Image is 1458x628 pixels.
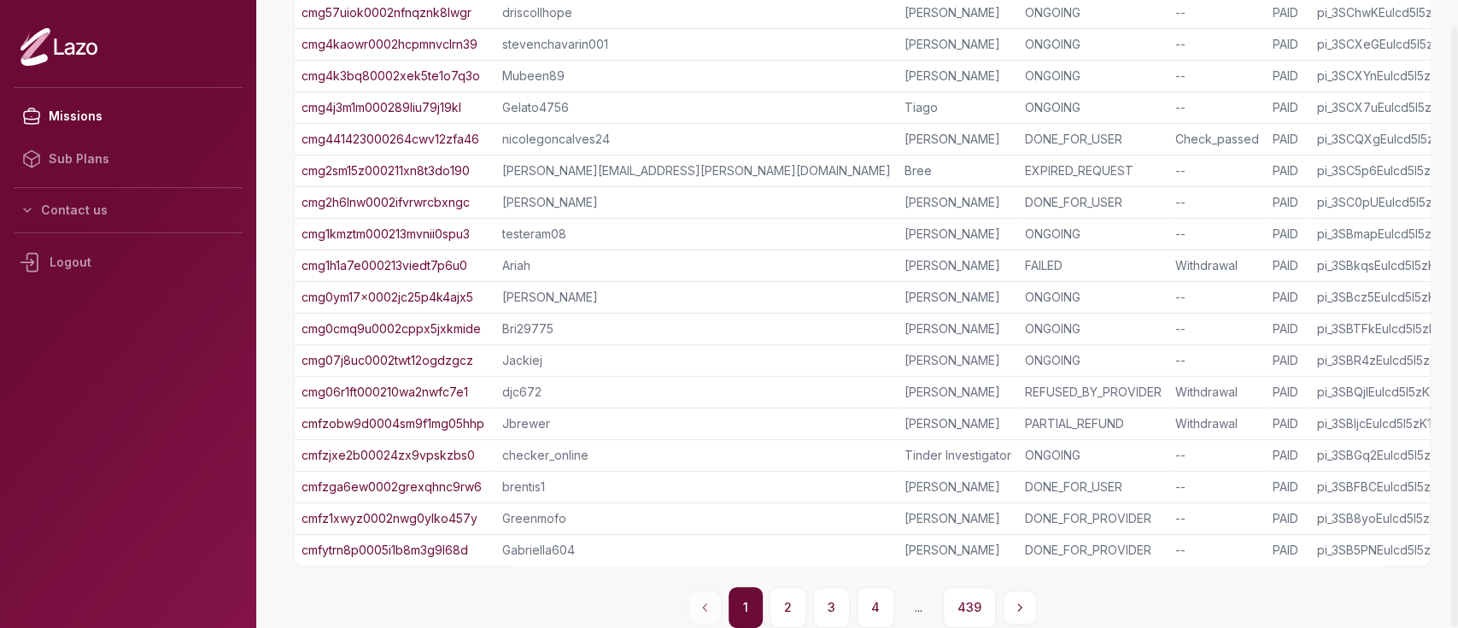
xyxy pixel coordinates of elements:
div: PAID [1273,4,1303,21]
div: brentis1 [502,478,891,496]
div: ONGOING [1025,36,1162,53]
div: [PERSON_NAME] [905,384,1011,401]
div: Logout [14,240,243,285]
a: cmg4j3m1m000289liu79j19kl [302,99,461,116]
div: Jackiej [502,352,891,369]
div: ONGOING [1025,67,1162,85]
div: -- [1175,36,1259,53]
div: Gabriella604 [502,542,891,559]
div: PAID [1273,352,1303,369]
div: Gelato4756 [502,99,891,116]
div: Bree [905,162,1011,179]
div: PAID [1273,162,1303,179]
div: Bri29775 [502,320,891,337]
a: Missions [14,95,243,138]
div: [PERSON_NAME] [905,257,1011,274]
div: [PERSON_NAME] [905,478,1011,496]
div: [PERSON_NAME] [905,67,1011,85]
div: Mubeen89 [502,67,891,85]
div: -- [1175,226,1259,243]
div: PAID [1273,67,1303,85]
div: PAID [1273,510,1303,527]
div: nicolegoncalves24 [502,131,891,148]
div: PAID [1273,415,1303,432]
div: -- [1175,67,1259,85]
div: REFUSED_BY_PROVIDER [1025,384,1162,401]
div: testeram08 [502,226,891,243]
div: [PERSON_NAME] [905,4,1011,21]
div: -- [1175,352,1259,369]
div: Ariah [502,257,891,274]
div: PAID [1273,36,1303,53]
div: DONE_FOR_PROVIDER [1025,542,1162,559]
a: cmg07j8uc0002twt12ogdzgcz [302,352,473,369]
div: [PERSON_NAME] [905,320,1011,337]
div: ONGOING [1025,447,1162,464]
a: cmg57uiok0002nfnqznk8lwgr [302,4,471,21]
div: ONGOING [1025,289,1162,306]
button: Contact us [14,195,243,226]
div: -- [1175,4,1259,21]
button: Next page [1003,590,1037,625]
a: cmg0cmq9u0002cppx5jxkmide [302,320,481,337]
button: 439 [943,587,996,628]
div: [PERSON_NAME] [905,131,1011,148]
button: 2 [770,587,806,628]
a: cmg06r1ft000210wa2nwfc7e1 [302,384,468,401]
div: -- [1175,289,1259,306]
div: [PERSON_NAME] [502,194,891,211]
div: [PERSON_NAME] [905,510,1011,527]
div: Check_passed [1175,131,1259,148]
div: -- [1175,320,1259,337]
a: cmfzjxe2b00024zx9vpskzbs0 [302,447,475,464]
a: cmg1kmztm000213mvnii0spu3 [302,226,470,243]
div: DONE_FOR_USER [1025,478,1162,496]
div: PAID [1273,99,1303,116]
div: PAID [1273,131,1303,148]
div: [PERSON_NAME] [905,194,1011,211]
div: ONGOING [1025,320,1162,337]
button: 3 [813,587,850,628]
div: -- [1175,542,1259,559]
div: -- [1175,162,1259,179]
a: cmg2h6lnw0002ifvrwrcbxngc [302,194,470,211]
div: [PERSON_NAME] [905,542,1011,559]
div: ONGOING [1025,226,1162,243]
div: PAID [1273,320,1303,337]
a: cmfzga6ew0002grexqhnc9rw6 [302,478,482,496]
a: cmfytrn8p0005i1b8m3g9l68d [302,542,468,559]
div: PAID [1273,257,1303,274]
a: cmg441423000264cwv12zfa46 [302,131,479,148]
a: cmg2sm15z000211xn8t3do190 [302,162,470,179]
div: -- [1175,478,1259,496]
div: PAID [1273,384,1303,401]
div: [PERSON_NAME] [905,415,1011,432]
div: Withdrawal [1175,384,1259,401]
div: Withdrawal [1175,415,1259,432]
div: [PERSON_NAME] [905,352,1011,369]
div: -- [1175,510,1259,527]
div: Greenmofo [502,510,891,527]
a: cmfzobw9d0004sm9f1mg05hhp [302,415,484,432]
div: djc672 [502,384,891,401]
a: cmg1h1a7e000213viedt7p6u0 [302,257,467,274]
div: PAID [1273,226,1303,243]
div: Tinder Investigator [905,447,1011,464]
div: FAILED [1025,257,1162,274]
button: 4 [857,587,894,628]
div: -- [1175,99,1259,116]
div: EXPIRED_REQUEST [1025,162,1162,179]
div: [PERSON_NAME] [905,36,1011,53]
div: [PERSON_NAME][EMAIL_ADDRESS][PERSON_NAME][DOMAIN_NAME] [502,162,891,179]
div: [PERSON_NAME] [502,289,891,306]
a: cmg0ym17x0002jc25p4k4ajx5 [302,289,473,306]
a: cmfz1xwyz0002nwg0ylko457y [302,510,477,527]
div: stevenchavarin001 [502,36,891,53]
div: Withdrawal [1175,257,1259,274]
div: ONGOING [1025,352,1162,369]
div: [PERSON_NAME] [905,289,1011,306]
div: ONGOING [1025,4,1162,21]
div: Tiago [905,99,1011,116]
div: PAID [1273,478,1303,496]
span: ... [901,592,936,623]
